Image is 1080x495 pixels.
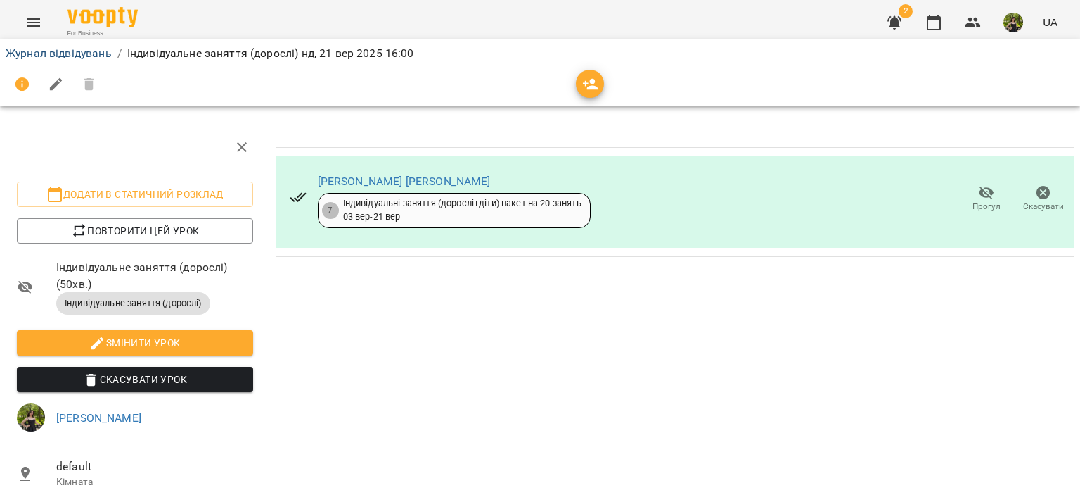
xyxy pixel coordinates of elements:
div: 7 [322,202,339,219]
span: Індивідуальне заняття (дорослі) [56,297,210,310]
a: Журнал відвідувань [6,46,112,60]
span: UA [1043,15,1057,30]
span: default [56,458,253,475]
button: Menu [17,6,51,39]
p: Індивідуальне заняття (дорослі) нд, 21 вер 2025 16:00 [127,45,414,62]
span: Прогул [972,201,1001,213]
img: fec4bf7ef3f37228adbfcb2cb62aae31.jpg [1003,13,1023,32]
button: Скасувати Урок [17,367,253,392]
span: Додати в статичний розклад [28,186,242,203]
span: 2 [899,4,913,18]
img: fec4bf7ef3f37228adbfcb2cb62aae31.jpg [17,403,45,432]
button: Додати в статичний розклад [17,182,253,207]
span: Змінити урок [28,334,242,351]
span: Індивідуальне заняття (дорослі) ( 50 хв. ) [56,259,253,292]
button: Прогул [958,180,1015,219]
span: Скасувати Урок [28,371,242,388]
nav: breadcrumb [6,45,1074,62]
button: Повторити цей урок [17,218,253,244]
span: Повторити цей урок [28,223,242,239]
span: Скасувати [1023,201,1064,213]
span: For Business [67,29,138,38]
button: Скасувати [1015,180,1072,219]
a: [PERSON_NAME] [PERSON_NAME] [318,175,491,188]
li: / [117,45,122,62]
img: Voopty Logo [67,7,138,27]
button: UA [1037,9,1063,35]
button: Змінити урок [17,330,253,356]
a: [PERSON_NAME] [56,411,141,425]
div: Індивідуальні заняття (дорослі+діти) пакет на 20 занять 03 вер - 21 вер [343,197,581,223]
p: Кімната [56,475,253,489]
